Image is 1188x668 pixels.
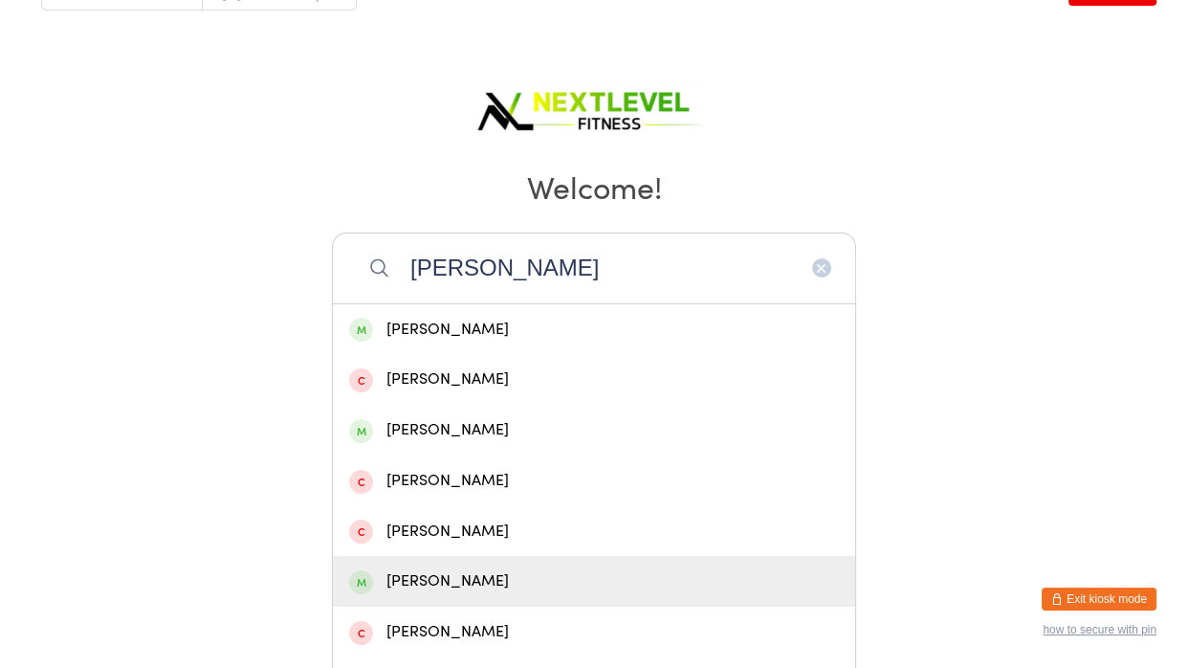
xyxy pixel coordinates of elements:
img: Next Level Fitness [474,76,714,138]
div: [PERSON_NAME] [349,519,839,545]
div: [PERSON_NAME] [349,568,839,594]
div: [PERSON_NAME] [349,317,839,343]
div: [PERSON_NAME] [349,417,839,443]
button: how to secure with pin [1043,623,1156,636]
input: Search [332,233,856,303]
button: Exit kiosk mode [1042,588,1156,611]
h2: Welcome! [19,165,1169,208]
div: [PERSON_NAME] [349,468,839,494]
div: [PERSON_NAME] [349,367,839,392]
div: [PERSON_NAME] [349,619,839,645]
